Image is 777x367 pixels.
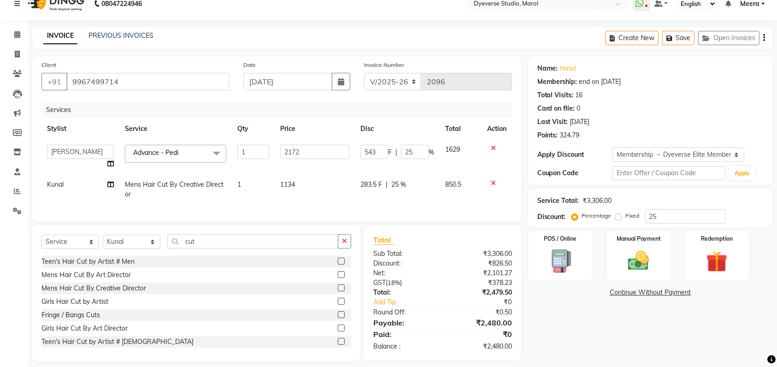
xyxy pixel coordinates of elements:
button: Create New [606,31,659,45]
div: ( ) [366,278,442,288]
input: Enter Offer / Coupon Code [612,166,725,180]
span: 1134 [280,180,295,189]
th: Service [119,118,232,139]
label: Percentage [582,212,612,220]
button: Open Invoices [698,31,759,45]
button: Save [662,31,695,45]
div: ₹2,480.00 [442,317,518,328]
div: Discount: [366,259,442,268]
a: Add Tip [366,297,455,307]
div: ₹0 [442,329,518,340]
span: Mens Hair Cut By Creative Director [125,180,224,198]
div: Balance : [366,342,442,351]
th: Action [482,118,512,139]
div: ₹378.23 [442,278,518,288]
label: Invoice Number [364,61,404,69]
span: Kunal [47,180,64,189]
span: GST [373,278,386,287]
div: 324.79 [560,130,580,140]
span: 25 % [391,180,406,189]
th: Qty [232,118,275,139]
div: Apply Discount [537,150,612,160]
div: ₹826.50 [442,259,518,268]
input: Search by Name/Mobile/Email/Code [66,73,230,90]
div: Mens Hair Cut By Creative Director [41,284,146,293]
a: x [178,148,182,157]
div: Coupon Code [537,168,612,178]
div: Discount: [537,212,566,222]
div: Payable: [366,317,442,328]
a: PREVIOUS INVOICES [88,31,153,40]
div: 16 [576,90,583,100]
div: ₹3,306.00 [442,249,518,259]
div: ₹3,306.00 [583,196,612,206]
div: Paid: [366,329,442,340]
span: | [386,180,388,189]
label: Redemption [701,235,733,243]
div: Points: [537,130,558,140]
img: _pos-terminal.svg [543,249,577,274]
img: _gift.svg [700,249,734,275]
input: Search or Scan [167,234,338,249]
span: Total [373,235,394,245]
a: Imroz [560,64,577,73]
th: Disc [355,118,440,139]
span: 283.5 F [360,180,382,189]
div: Total: [366,288,442,297]
label: Fixed [626,212,640,220]
label: Client [41,61,56,69]
div: Membership: [537,77,577,87]
div: ₹2,101.27 [442,268,518,278]
a: INVOICE [43,28,77,44]
button: +91 [41,73,67,90]
div: Name: [537,64,558,73]
div: Teen's Hair Cut by Artist # [DEMOGRAPHIC_DATA] [41,337,194,347]
label: Date [243,61,256,69]
div: 0 [577,104,581,113]
th: Price [275,118,355,139]
span: Advance - Pedi [133,148,178,157]
a: Continue Without Payment [530,288,771,297]
div: Mens Hair Cut By Art Director [41,270,131,280]
div: Sub Total: [366,249,442,259]
div: [DATE] [570,117,590,127]
span: 18% [388,279,400,286]
label: POS / Online [544,235,577,243]
label: Manual Payment [617,235,661,243]
div: Net: [366,268,442,278]
div: Card on file: [537,104,575,113]
div: ₹0 [455,297,519,307]
span: 1629 [445,145,460,154]
div: Total Visits: [537,90,574,100]
span: % [429,148,434,157]
div: Girls Hair Cut by Artist [41,297,108,307]
div: Services [42,101,519,118]
div: Service Total: [537,196,579,206]
img: _cash.svg [621,249,656,273]
div: Round Off: [366,308,442,317]
span: F [388,148,392,157]
div: Last Visit: [537,117,568,127]
span: | [395,148,397,157]
span: 850.5 [445,180,461,189]
div: Fringe / Bangs Cuts [41,310,100,320]
button: Apply [729,166,755,180]
th: Total [440,118,482,139]
div: ₹2,480.00 [442,342,518,351]
div: end on [DATE] [579,77,621,87]
span: 1 [237,180,241,189]
div: ₹2,479.50 [442,288,518,297]
th: Stylist [41,118,119,139]
div: ₹0.50 [442,308,518,317]
div: Teen's Hair Cut by Artist # Men [41,257,135,266]
div: Girls Hair Cut By Art Director [41,324,128,333]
